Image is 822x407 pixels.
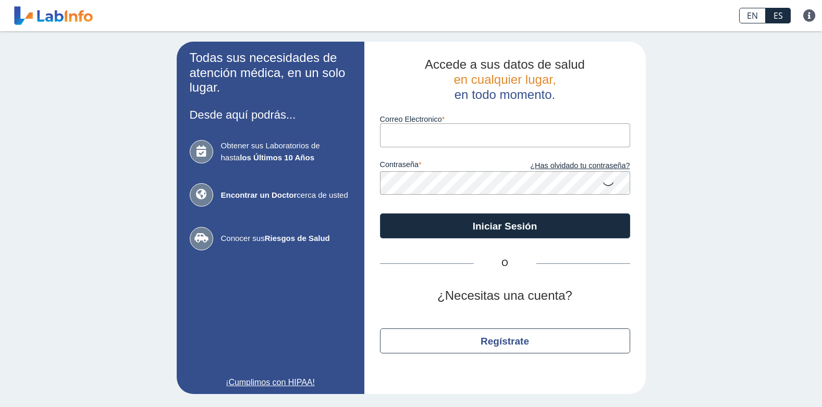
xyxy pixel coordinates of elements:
[453,72,556,86] span: en cualquier lugar,
[380,213,630,238] button: Iniciar Sesión
[455,87,555,101] span: en todo momento.
[380,115,630,123] label: Correo Electronico
[380,328,630,353] button: Regístrate
[766,8,791,23] a: ES
[380,288,630,303] h2: ¿Necesitas una cuenta?
[474,257,536,270] span: O
[380,160,505,172] label: contraseña
[190,108,351,121] h3: Desde aquí podrás...
[425,57,585,71] span: Accede a sus datos de salud
[505,160,630,172] a: ¿Has olvidado tu contraseña?
[190,376,351,389] a: ¡Cumplimos con HIPAA!
[739,8,766,23] a: EN
[221,190,297,199] b: Encontrar un Doctor
[221,189,351,201] span: cerca de usted
[190,50,351,95] h2: Todas sus necesidades de atención médica, en un solo lugar.
[265,234,330,243] b: Riesgos de Salud
[240,153,314,162] b: los Últimos 10 Años
[221,140,351,163] span: Obtener sus Laboratorios de hasta
[221,233,351,245] span: Conocer sus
